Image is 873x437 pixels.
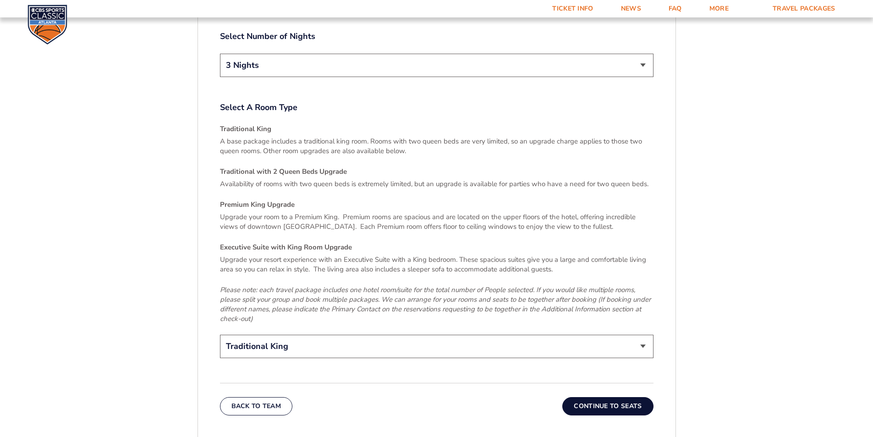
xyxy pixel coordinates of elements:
[220,102,653,113] label: Select A Room Type
[220,243,653,252] h4: Executive Suite with King Room Upgrade
[220,167,653,177] h4: Traditional with 2 Queen Beds Upgrade
[220,200,653,210] h4: Premium King Upgrade
[220,212,653,232] p: Upgrade your room to a Premium King. Premium rooms are spacious and are located on the upper floo...
[220,137,653,156] p: A base package includes a traditional king room. Rooms with two queen beds are very limited, so a...
[220,31,653,42] label: Select Number of Nights
[27,5,67,44] img: CBS Sports Classic
[220,124,653,134] h4: Traditional King
[562,397,653,415] button: Continue To Seats
[220,255,653,274] p: Upgrade your resort experience with an Executive Suite with a King bedroom. These spacious suites...
[220,179,653,189] p: Availability of rooms with two queen beds is extremely limited, but an upgrade is available for p...
[220,397,293,415] button: Back To Team
[220,285,651,323] em: Please note: each travel package includes one hotel room/suite for the total number of People sel...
